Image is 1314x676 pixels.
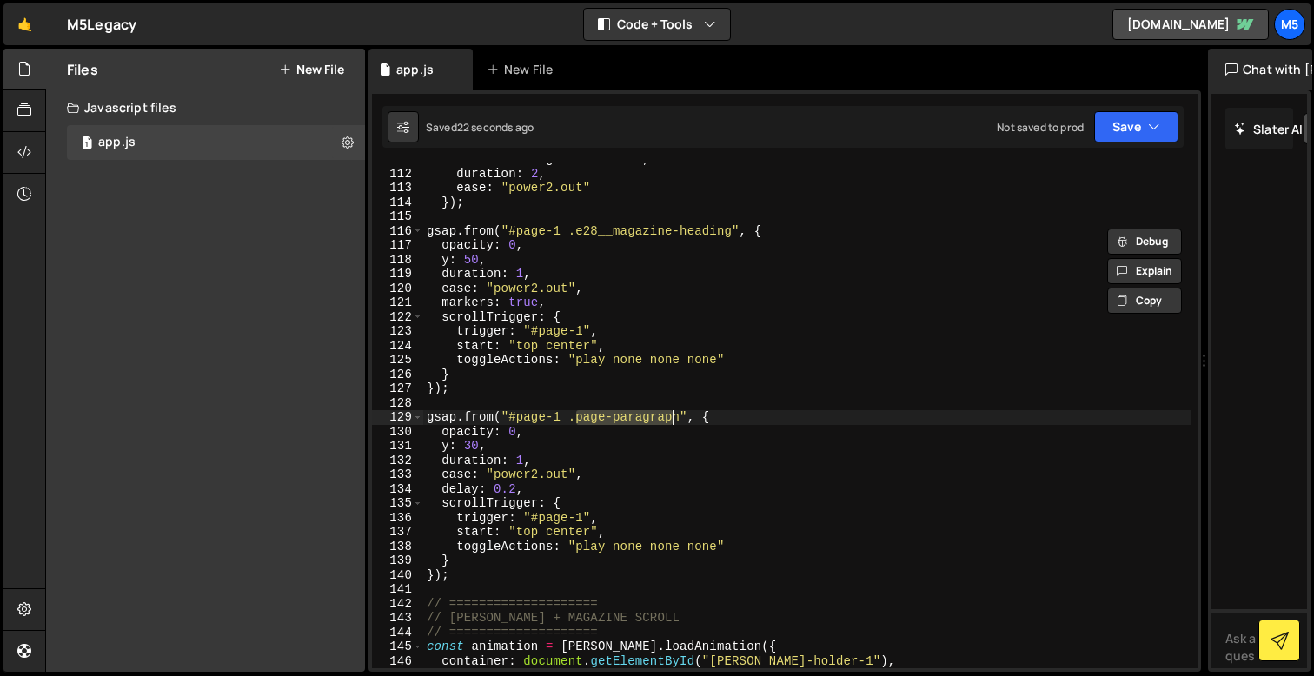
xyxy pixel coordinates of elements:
div: 113 [372,181,423,196]
div: 17055/46915.js [67,125,365,160]
div: 130 [372,425,423,440]
div: app.js [396,61,434,78]
div: New File [487,61,560,78]
div: 126 [372,368,423,382]
div: 144 [372,626,423,640]
div: app.js [98,135,136,150]
button: Explain [1107,258,1182,284]
div: 137 [372,525,423,540]
div: 135 [372,496,423,511]
button: Copy [1107,288,1182,314]
div: 140 [372,568,423,583]
a: M5 [1274,9,1305,40]
div: Javascript files [46,90,365,125]
div: 128 [372,396,423,411]
div: 114 [372,196,423,210]
div: 131 [372,439,423,454]
div: 120 [372,282,423,296]
div: Chat with [PERSON_NAME] [1208,49,1312,90]
div: 143 [372,611,423,626]
div: 124 [372,339,423,354]
a: 🤙 [3,3,46,45]
button: Code + Tools [584,9,730,40]
div: 125 [372,353,423,368]
div: 141 [372,582,423,597]
div: 112 [372,167,423,182]
a: [DOMAIN_NAME] [1112,9,1269,40]
div: 132 [372,454,423,468]
div: 134 [372,482,423,497]
button: Debug [1107,229,1182,255]
div: M5Legacy [67,14,136,35]
div: 127 [372,381,423,396]
div: 145 [372,640,423,654]
div: 139 [372,553,423,568]
h2: Slater AI [1234,121,1304,137]
div: 122 [372,310,423,325]
div: 119 [372,267,423,282]
h2: Files [67,60,98,79]
div: 123 [372,324,423,339]
span: 1 [82,137,92,151]
div: 117 [372,238,423,253]
div: 118 [372,253,423,268]
div: 115 [372,209,423,224]
div: 146 [372,654,423,669]
div: 116 [372,224,423,239]
div: 142 [372,597,423,612]
div: 22 seconds ago [457,120,534,135]
div: Not saved to prod [997,120,1084,135]
div: 121 [372,295,423,310]
button: New File [279,63,344,76]
div: 133 [372,467,423,482]
div: 136 [372,511,423,526]
div: 129 [372,410,423,425]
button: Save [1094,111,1178,142]
div: Saved [426,120,534,135]
div: 138 [372,540,423,554]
